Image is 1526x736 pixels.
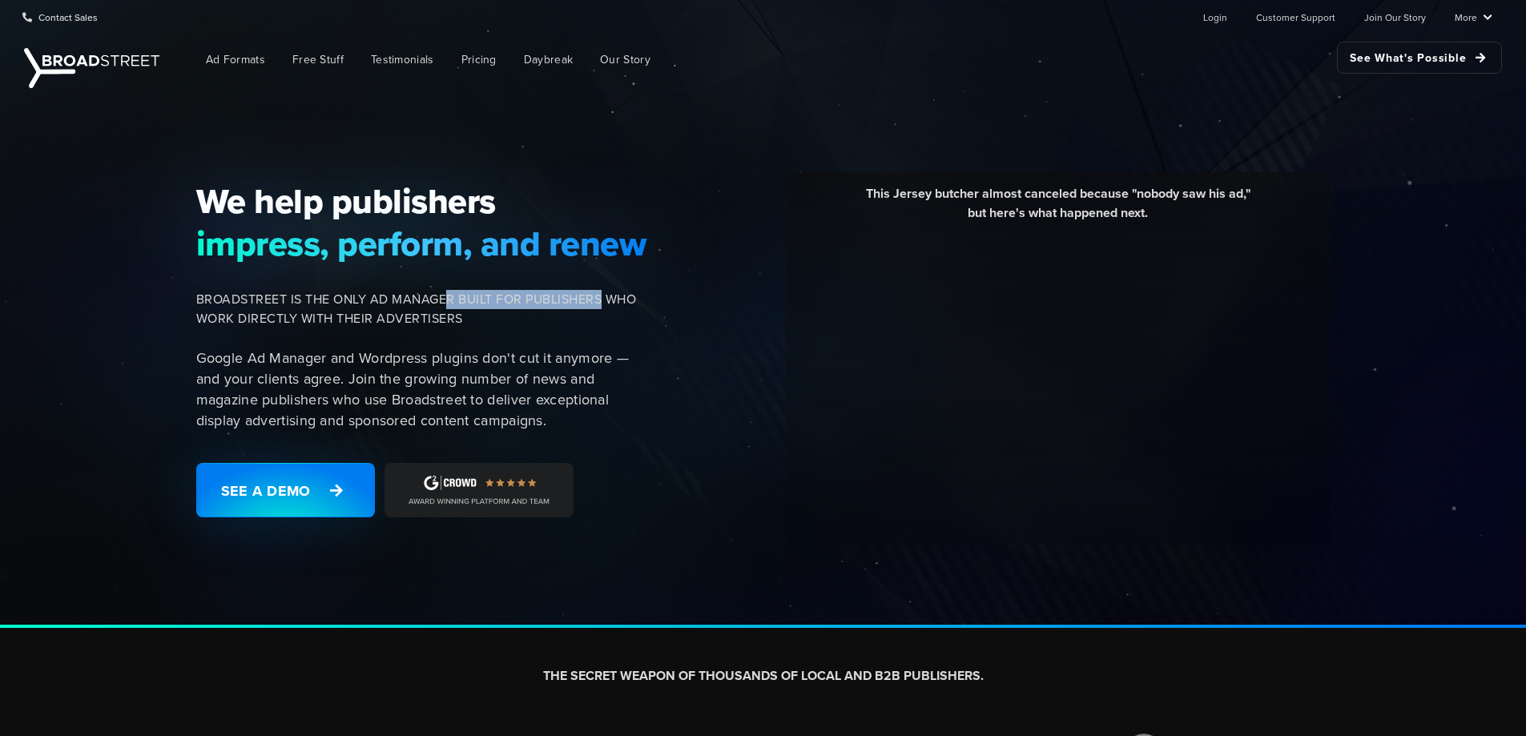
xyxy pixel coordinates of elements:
[1455,1,1492,33] a: More
[371,51,434,68] span: Testimonials
[1364,1,1426,33] a: Join Our Story
[196,348,648,431] p: Google Ad Manager and Wordpress plugins don't cut it anymore — and your clients agree. Join the g...
[206,51,265,68] span: Ad Formats
[22,1,98,33] a: Contact Sales
[588,42,662,78] a: Our Story
[449,42,509,78] a: Pricing
[600,51,650,68] span: Our Story
[168,34,1502,86] nav: Main
[316,668,1210,685] h2: THE SECRET WEAPON OF THOUSANDS OF LOCAL AND B2B PUBLISHERS.
[512,42,585,78] a: Daybreak
[1203,1,1227,33] a: Login
[194,42,277,78] a: Ad Formats
[798,184,1319,235] div: This Jersey butcher almost canceled because "nobody saw his ad," but here's what happened next.
[196,223,648,264] span: impress, perform, and renew
[1337,42,1502,74] a: See What's Possible
[196,290,648,328] span: BROADSTREET IS THE ONLY AD MANAGER BUILT FOR PUBLISHERS WHO WORK DIRECTLY WITH THEIR ADVERTISERS
[280,42,356,78] a: Free Stuff
[196,463,375,517] a: See a Demo
[524,51,573,68] span: Daybreak
[359,42,446,78] a: Testimonials
[461,51,497,68] span: Pricing
[196,180,648,222] span: We help publishers
[292,51,344,68] span: Free Stuff
[798,235,1319,527] iframe: YouTube video player
[24,48,159,88] img: Broadstreet | The Ad Manager for Small Publishers
[1256,1,1335,33] a: Customer Support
